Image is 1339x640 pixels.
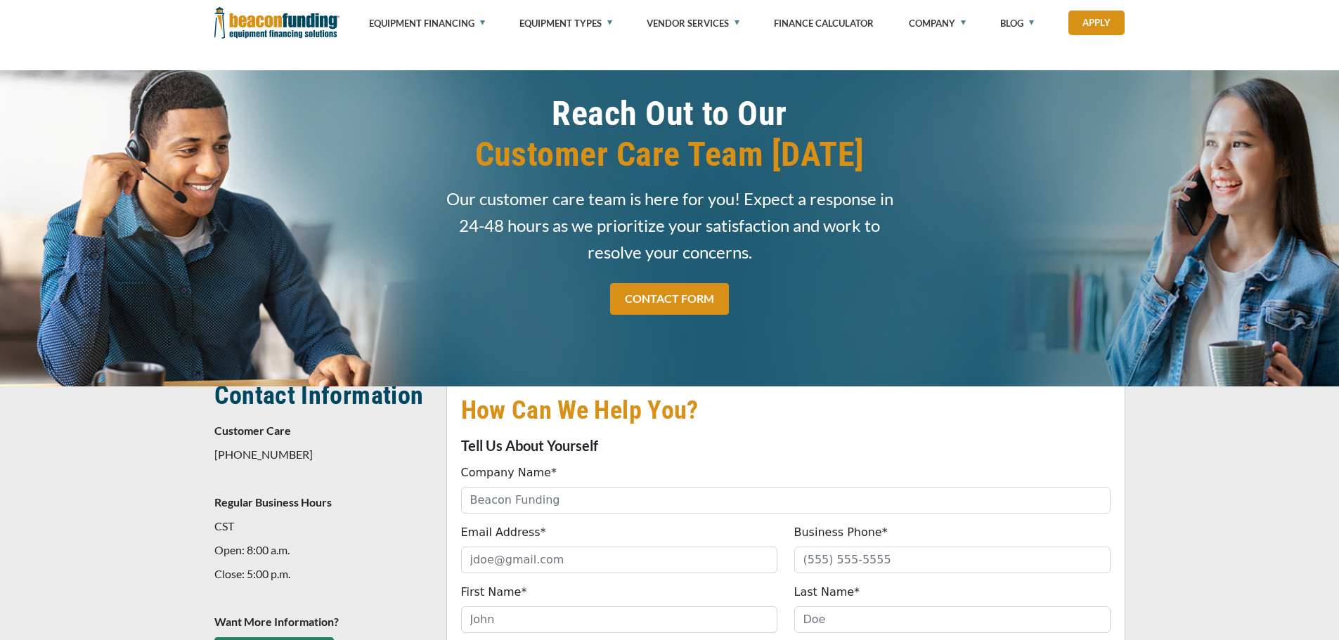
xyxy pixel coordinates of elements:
input: Beacon Funding [461,487,1111,514]
p: Tell Us About Yourself [461,437,1111,454]
label: Business Phone* [794,524,888,541]
h2: How Can We Help You? [461,394,1111,426]
span: Customer Care Team [DATE] [446,134,893,175]
label: Email Address* [461,524,546,541]
p: Close: 5:00 p.m. [214,566,429,582]
strong: Want More Information? [214,615,339,628]
h1: Reach Out to Our [446,93,893,175]
span: Our customer care team is here for you! Expect a response in 24-48 hours as we prioritize your sa... [446,185,893,266]
a: CONTACT FORM [610,283,729,315]
input: (555) 555-5555 [794,547,1111,573]
h2: Contact Information [214,379,429,412]
label: Company Name* [461,464,557,481]
label: Last Name* [794,584,860,601]
input: jdoe@gmail.com [461,547,777,573]
strong: Regular Business Hours [214,495,332,509]
p: [PHONE_NUMBER] [214,446,429,463]
p: CST [214,518,429,535]
a: Apply [1068,11,1125,35]
label: First Name* [461,584,527,601]
input: John [461,606,777,633]
strong: Customer Care [214,424,291,437]
p: Open: 8:00 a.m. [214,542,429,559]
input: Doe [794,606,1111,633]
